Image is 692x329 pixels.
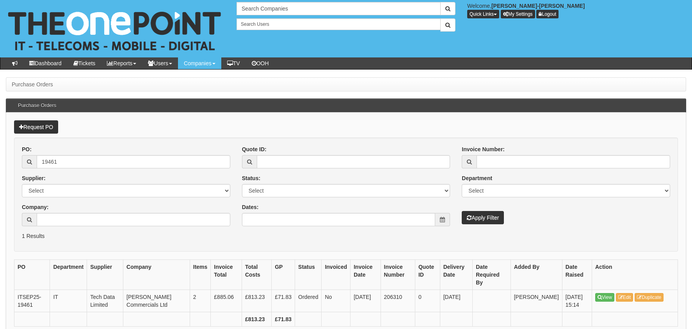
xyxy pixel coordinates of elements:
th: Date Required By [473,259,511,290]
a: Companies [178,57,221,69]
td: 206310 [381,290,415,312]
input: Search Users [237,18,441,30]
td: IT [50,290,87,312]
a: Duplicate [635,293,664,302]
input: Search Companies [237,2,441,15]
th: Supplier [87,259,123,290]
td: Ordered [295,290,322,312]
th: PO [14,259,50,290]
button: Quick Links [467,10,499,18]
a: OOH [246,57,275,69]
label: Status: [242,174,260,182]
a: Request PO [14,120,58,134]
th: Date Raised [562,259,592,290]
td: £71.83 [272,290,295,312]
a: Tickets [68,57,101,69]
td: ITSEP25-19461 [14,290,50,312]
b: [PERSON_NAME]-[PERSON_NAME] [491,3,585,9]
label: Quote ID: [242,145,267,153]
td: £813.23 [242,290,271,312]
th: Company [123,259,190,290]
th: GP [272,259,295,290]
th: Invoiced [322,259,350,290]
td: No [322,290,350,312]
label: Dates: [242,203,259,211]
li: Purchase Orders [12,80,53,88]
td: £885.06 [211,290,242,312]
td: [PERSON_NAME] [511,290,562,312]
th: Invoice Date [350,259,381,290]
th: £71.83 [272,312,295,326]
td: [PERSON_NAME] Commercials Ltd [123,290,190,312]
th: Status [295,259,322,290]
label: Company: [22,203,48,211]
th: Department [50,259,87,290]
td: [DATE] [350,290,381,312]
label: Invoice Number: [462,145,505,153]
th: Action [592,259,678,290]
td: [DATE] [440,290,473,312]
label: Department [462,174,492,182]
a: Reports [101,57,142,69]
td: [DATE] 15:14 [562,290,592,312]
p: 1 Results [22,232,670,240]
div: Welcome, [461,2,692,18]
th: Invoice Total [211,259,242,290]
td: 0 [415,290,440,312]
th: Delivery Date [440,259,473,290]
a: My Settings [501,10,535,18]
h3: Purchase Orders [14,99,60,112]
th: Items [190,259,211,290]
th: £813.23 [242,312,271,326]
th: Total Costs [242,259,271,290]
td: Tech Data Limited [87,290,123,312]
a: Dashboard [23,57,68,69]
td: 2 [190,290,211,312]
a: Edit [616,293,633,302]
a: Logout [536,10,559,18]
a: TV [221,57,246,69]
label: PO: [22,145,32,153]
th: Invoice Number [381,259,415,290]
button: Apply Filter [462,211,504,224]
th: Quote ID [415,259,440,290]
a: View [595,293,614,302]
label: Supplier: [22,174,46,182]
a: Users [142,57,178,69]
th: Added By [511,259,562,290]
